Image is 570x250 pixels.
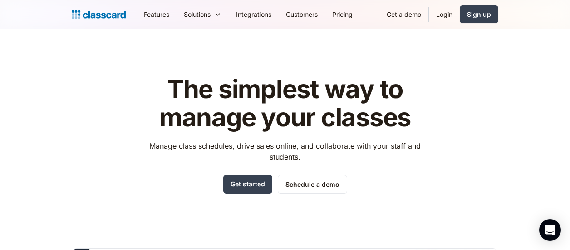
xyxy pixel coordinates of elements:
a: Get started [223,175,272,194]
div: Solutions [177,4,229,25]
a: Integrations [229,4,279,25]
h1: The simplest way to manage your classes [141,75,429,131]
a: Pricing [325,4,360,25]
p: Manage class schedules, drive sales online, and collaborate with your staff and students. [141,140,429,162]
a: Sign up [460,5,498,23]
div: Solutions [184,10,211,19]
div: Sign up [467,10,491,19]
a: Login [429,4,460,25]
div: Open Intercom Messenger [539,219,561,241]
a: home [72,8,126,21]
a: Schedule a demo [278,175,347,194]
a: Customers [279,4,325,25]
a: Get a demo [379,4,428,25]
a: Features [137,4,177,25]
